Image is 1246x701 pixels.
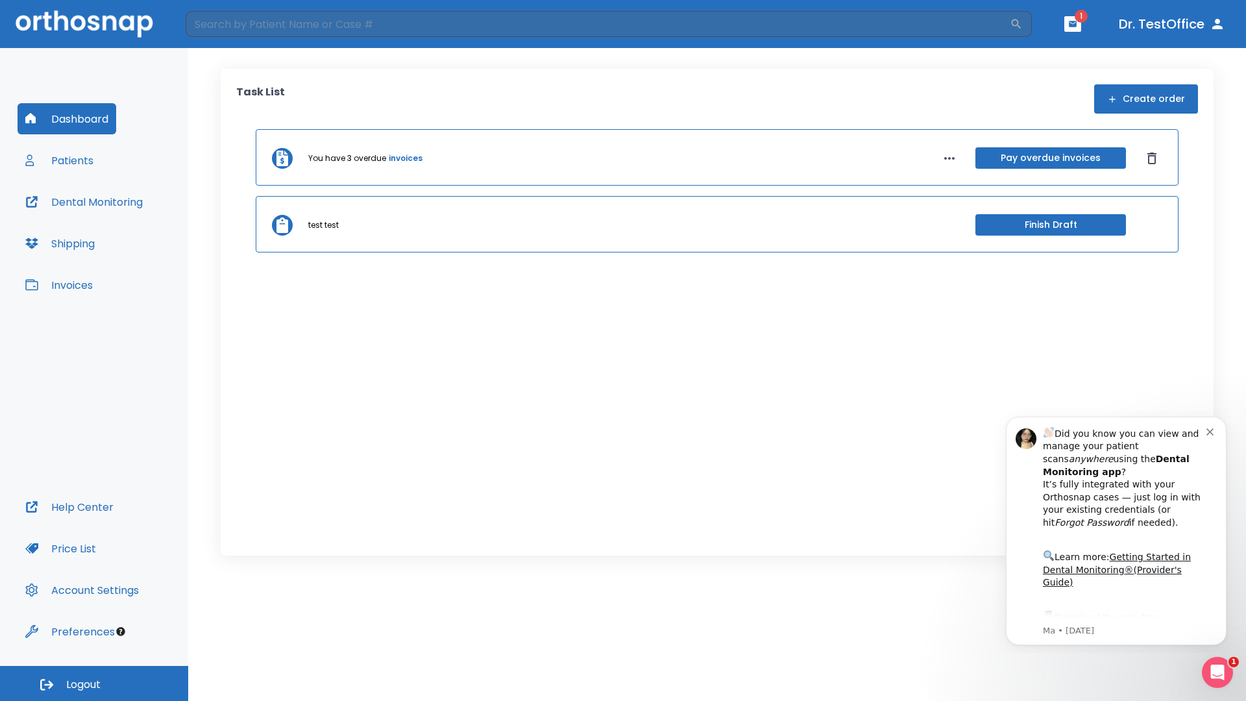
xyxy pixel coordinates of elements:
[18,533,104,564] button: Price List
[308,219,339,231] p: test test
[220,20,230,31] button: Dismiss notification
[986,405,1246,653] iframe: Intercom notifications message
[389,153,422,164] a: invoices
[18,616,123,647] button: Preferences
[16,10,153,37] img: Orthosnap
[18,574,147,606] button: Account Settings
[56,204,220,270] div: Download the app: | ​ Let us know if you need help getting started!
[1202,657,1233,688] iframe: Intercom live chat
[56,207,172,230] a: App Store
[18,491,121,523] button: Help Center
[975,214,1126,236] button: Finish Draft
[1142,148,1162,169] button: Dismiss
[66,678,101,692] span: Logout
[1075,10,1088,23] span: 1
[115,626,127,637] div: Tooltip anchor
[18,145,101,176] button: Patients
[308,153,386,164] p: You have 3 overdue
[1114,12,1230,36] button: Dr. TestOffice
[236,84,285,114] p: Task List
[18,103,116,134] button: Dashboard
[975,147,1126,169] button: Pay overdue invoices
[18,269,101,301] button: Invoices
[18,228,103,259] button: Shipping
[56,220,220,232] p: Message from Ma, sent 7w ago
[1094,84,1198,114] button: Create order
[186,11,1010,37] input: Search by Patient Name or Case #
[1228,657,1239,667] span: 1
[18,186,151,217] button: Dental Monitoring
